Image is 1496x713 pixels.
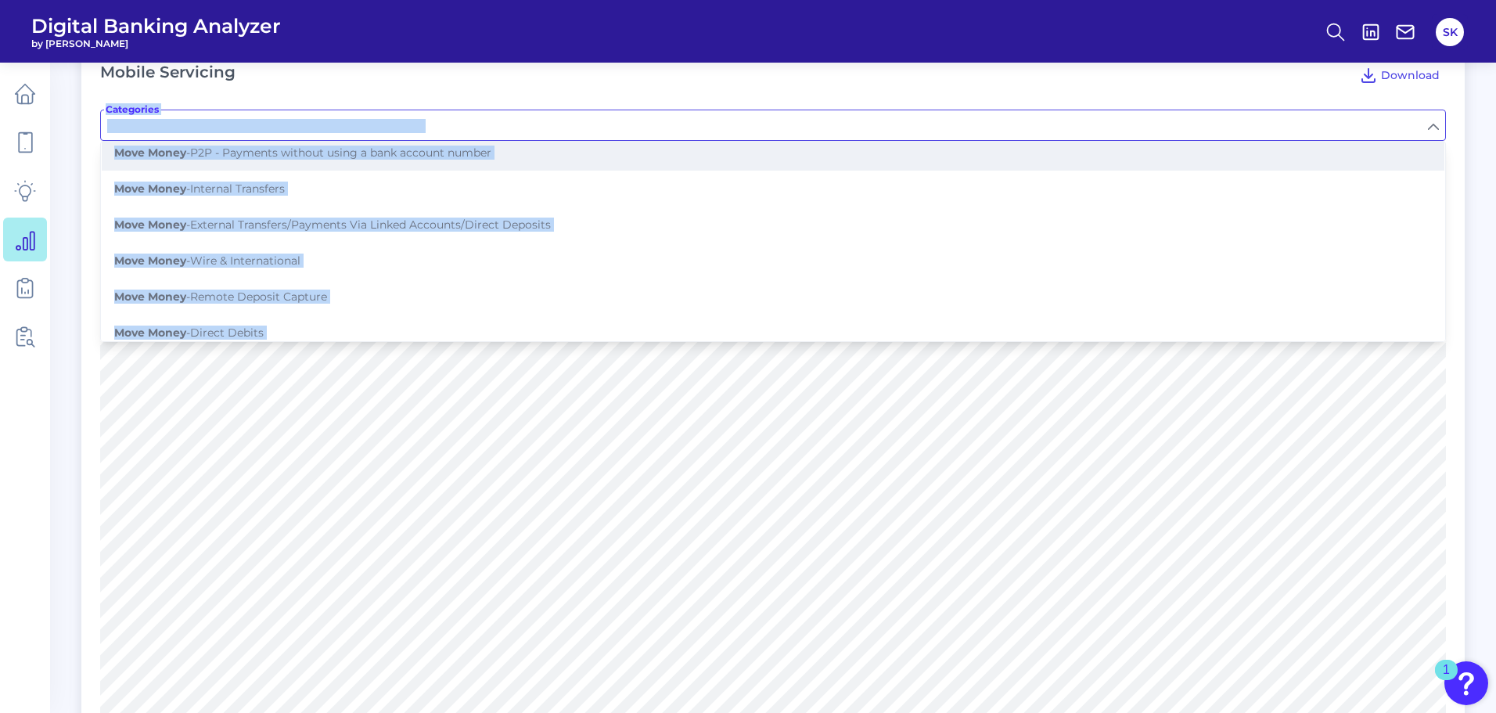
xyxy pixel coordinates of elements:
span: - Direct Debits [114,326,264,340]
span: Categories [104,103,160,116]
span: - Internal Transfers [114,182,285,196]
button: Open Resource Center, 1 new notification [1444,661,1488,705]
button: Move Money-Remote Deposit Capture [102,279,1444,315]
b: Move Money [114,218,186,232]
div: 1 [1443,670,1450,690]
b: Move Money [114,182,186,196]
b: Move Money [114,290,186,304]
b: Move Money [114,146,186,160]
button: Move Money-P2P - Payments without using a bank account number [102,135,1444,171]
button: Move Money-Internal Transfers [102,171,1444,207]
b: Move Money [114,326,186,340]
button: Download [1353,63,1446,88]
button: Move Money-Direct Debits [102,315,1444,351]
span: - P2P - Payments without using a bank account number [114,146,491,160]
span: - Wire & International [114,254,300,268]
h2: Mobile Servicing [100,63,236,88]
b: Move Money [114,254,186,268]
span: Digital Banking Analyzer [31,14,281,38]
span: Download [1381,68,1440,82]
span: - External Transfers/Payments Via Linked Accounts/Direct Deposits [114,218,551,232]
button: SK [1436,18,1464,46]
button: Move Money-Wire & International [102,243,1444,279]
span: by [PERSON_NAME] [31,38,281,49]
span: - Remote Deposit Capture [114,290,327,304]
button: Move Money-External Transfers/Payments Via Linked Accounts/Direct Deposits [102,207,1444,243]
